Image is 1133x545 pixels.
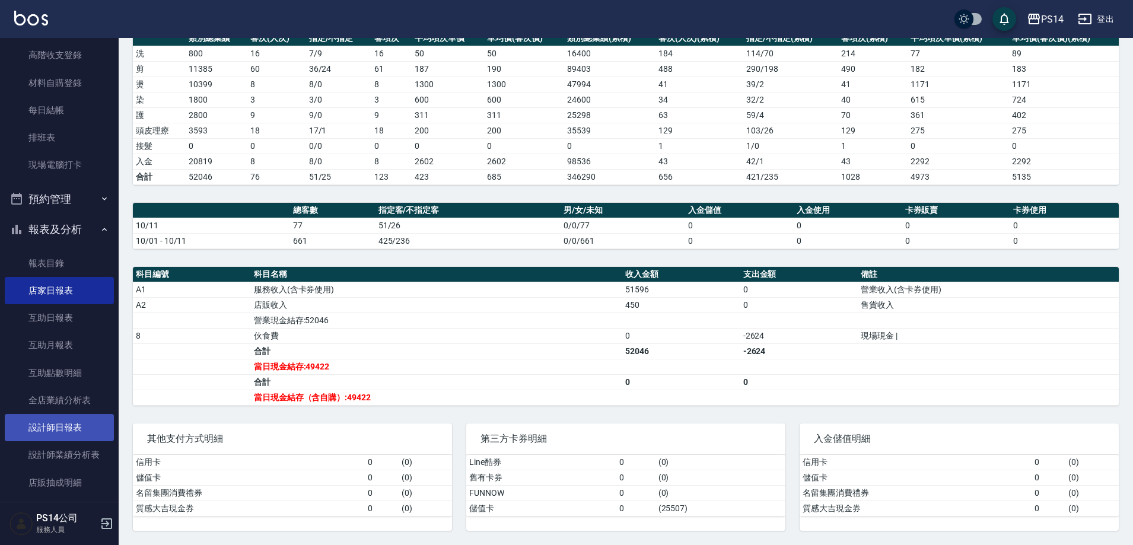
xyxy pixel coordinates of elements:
[743,169,838,184] td: 421/235
[133,501,365,516] td: 質感大吉現金券
[838,31,908,46] th: 客項次(累積)
[399,470,452,485] td: ( 0 )
[616,455,655,470] td: 0
[5,496,114,524] a: 費用分析表
[133,267,251,282] th: 科目編號
[908,61,1010,77] td: 182
[1010,233,1119,248] td: 0
[655,501,785,516] td: ( 25507 )
[133,485,365,501] td: 名留集團消費禮券
[247,92,306,107] td: 3
[838,169,908,184] td: 1028
[1010,218,1119,233] td: 0
[564,138,655,154] td: 0
[858,267,1119,282] th: 備註
[1032,455,1066,470] td: 0
[743,77,838,92] td: 39 / 2
[622,328,740,343] td: 0
[9,512,33,536] img: Person
[306,169,372,184] td: 51/25
[800,455,1032,470] td: 信用卡
[1009,92,1119,107] td: 724
[133,61,186,77] td: 剪
[371,31,412,46] th: 客項次
[251,282,622,297] td: 服務收入(含卡券使用)
[655,61,743,77] td: 488
[743,154,838,169] td: 42 / 1
[186,154,247,169] td: 20819
[655,138,743,154] td: 1
[838,77,908,92] td: 41
[838,46,908,61] td: 214
[306,92,372,107] td: 3 / 0
[5,97,114,124] a: 每日結帳
[484,46,564,61] td: 50
[247,138,306,154] td: 0
[5,42,114,69] a: 高階收支登錄
[484,61,564,77] td: 190
[902,203,1011,218] th: 卡券販賣
[685,233,794,248] td: 0
[371,138,412,154] td: 0
[484,77,564,92] td: 1300
[838,61,908,77] td: 490
[685,203,794,218] th: 入金儲值
[375,233,561,248] td: 425/236
[306,31,372,46] th: 指定/不指定
[133,123,186,138] td: 頭皮理療
[908,31,1010,46] th: 平均項次單價(累積)
[564,169,655,184] td: 346290
[399,501,452,516] td: ( 0 )
[133,46,186,61] td: 洗
[186,123,247,138] td: 3593
[740,282,858,297] td: 0
[5,184,114,215] button: 預約管理
[858,282,1119,297] td: 營業收入(含卡券使用)
[1010,203,1119,218] th: 卡券使用
[5,332,114,359] a: 互助月報表
[133,267,1119,406] table: a dense table
[247,123,306,138] td: 18
[1032,501,1066,516] td: 0
[1009,61,1119,77] td: 183
[800,501,1032,516] td: 質感大吉現金券
[838,107,908,123] td: 70
[371,154,412,169] td: 8
[838,154,908,169] td: 43
[133,455,365,470] td: 信用卡
[794,203,902,218] th: 入金使用
[1065,470,1119,485] td: ( 0 )
[290,233,375,248] td: 661
[564,107,655,123] td: 25298
[794,233,902,248] td: 0
[800,485,1032,501] td: 名留集團消費禮券
[251,328,622,343] td: 伙食費
[5,441,114,468] a: 設計師業績分析表
[685,218,794,233] td: 0
[412,61,484,77] td: 187
[902,233,1011,248] td: 0
[290,218,375,233] td: 77
[466,455,785,517] table: a dense table
[466,455,616,470] td: Line酷券
[375,218,561,233] td: 51/26
[908,92,1010,107] td: 615
[251,313,622,328] td: 營業現金結存:52046
[133,455,452,517] table: a dense table
[655,92,743,107] td: 34
[251,359,622,374] td: 當日現金結存:49422
[375,203,561,218] th: 指定客/不指定客
[36,524,97,535] p: 服務人員
[561,218,685,233] td: 0/0/77
[484,31,564,46] th: 單均價(客次價)
[743,46,838,61] td: 114 / 70
[838,92,908,107] td: 40
[306,46,372,61] td: 7 / 9
[247,107,306,123] td: 9
[1032,485,1066,501] td: 0
[655,154,743,169] td: 43
[5,124,114,151] a: 排班表
[1009,31,1119,46] th: 單均價(客次價)(累積)
[186,61,247,77] td: 11385
[564,31,655,46] th: 類別總業績(累積)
